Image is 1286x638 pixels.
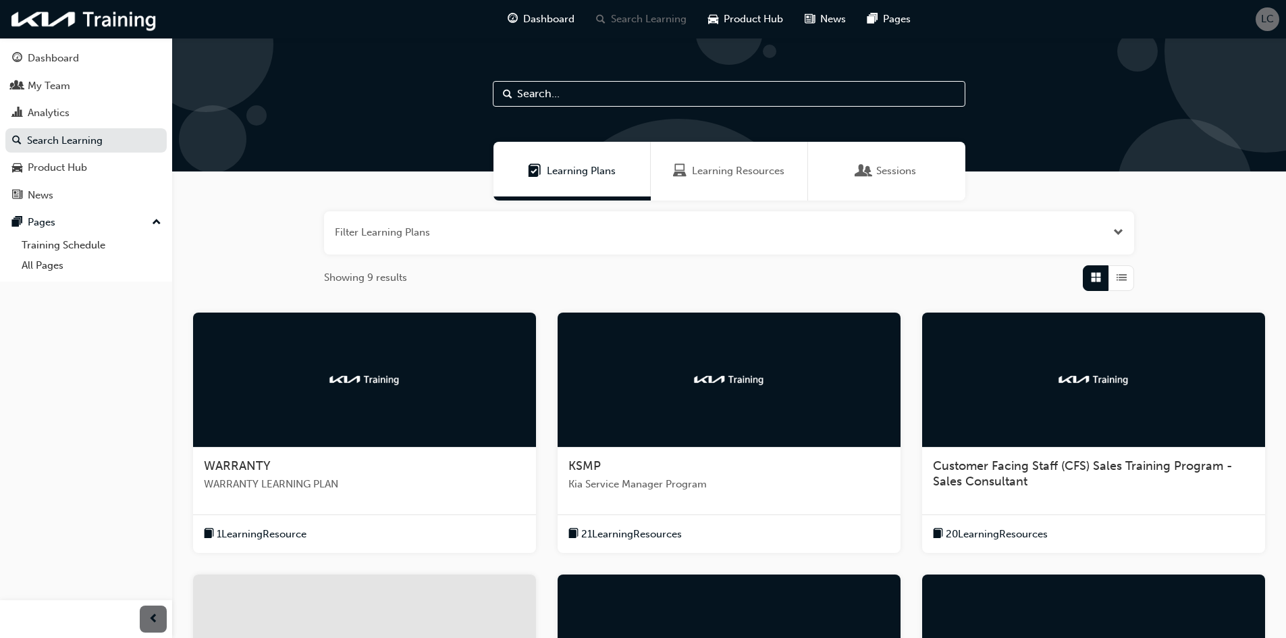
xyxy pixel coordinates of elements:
a: Learning PlansLearning Plans [493,142,651,201]
span: Sessions [876,163,916,179]
span: List [1117,270,1127,286]
a: news-iconNews [794,5,857,33]
span: news-icon [805,11,815,28]
span: Dashboard [523,11,574,27]
button: book-icon21LearningResources [568,526,682,543]
span: pages-icon [867,11,878,28]
a: guage-iconDashboard [497,5,585,33]
span: Learning Plans [547,163,616,179]
img: kia-training [692,373,766,386]
span: KSMP [568,458,601,473]
span: Search Learning [611,11,687,27]
span: Pages [883,11,911,27]
span: Learning Resources [673,163,687,179]
button: Pages [5,210,167,235]
span: book-icon [568,526,579,543]
span: car-icon [12,162,22,174]
span: 21 Learning Resources [581,527,682,542]
a: Training Schedule [16,235,167,256]
a: pages-iconPages [857,5,921,33]
a: search-iconSearch Learning [585,5,697,33]
span: people-icon [12,80,22,92]
div: News [28,188,53,203]
button: DashboardMy TeamAnalyticsSearch LearningProduct HubNews [5,43,167,210]
a: Learning ResourcesLearning Resources [651,142,808,201]
span: Learning Resources [692,163,784,179]
a: My Team [5,74,167,99]
span: News [820,11,846,27]
span: book-icon [933,526,943,543]
span: guage-icon [508,11,518,28]
a: Dashboard [5,46,167,71]
span: Kia Service Manager Program [568,477,890,492]
span: Product Hub [724,11,783,27]
a: Product Hub [5,155,167,180]
span: search-icon [596,11,606,28]
a: SessionsSessions [808,142,965,201]
span: pages-icon [12,217,22,229]
button: LC [1256,7,1279,31]
button: Open the filter [1113,225,1123,240]
div: Analytics [28,105,70,121]
a: News [5,183,167,208]
a: kia-trainingKSMPKia Service Manager Programbook-icon21LearningResources [558,313,901,554]
span: WARRANTY [204,458,271,473]
span: Learning Plans [528,163,541,179]
a: Search Learning [5,128,167,153]
span: Showing 9 results [324,270,407,286]
a: All Pages [16,255,167,276]
span: prev-icon [149,611,159,628]
div: My Team [28,78,70,94]
span: Customer Facing Staff (CFS) Sales Training Program - Sales Consultant [933,458,1233,489]
div: Product Hub [28,160,87,176]
span: 1 Learning Resource [217,527,306,542]
span: 20 Learning Resources [946,527,1048,542]
a: kia-trainingCustomer Facing Staff (CFS) Sales Training Program - Sales Consultantbook-icon20Learn... [922,313,1265,554]
span: book-icon [204,526,214,543]
span: up-icon [152,214,161,232]
button: book-icon20LearningResources [933,526,1048,543]
span: Grid [1091,270,1101,286]
div: Pages [28,215,55,230]
a: kia-trainingWARRANTYWARRANTY LEARNING PLANbook-icon1LearningResource [193,313,536,554]
input: Search... [493,81,965,107]
div: Dashboard [28,51,79,66]
span: LC [1261,11,1274,27]
button: book-icon1LearningResource [204,526,306,543]
span: chart-icon [12,107,22,119]
a: Analytics [5,101,167,126]
span: Sessions [857,163,871,179]
img: kia-training [1056,373,1131,386]
a: car-iconProduct Hub [697,5,794,33]
span: WARRANTY LEARNING PLAN [204,477,525,492]
span: news-icon [12,190,22,202]
span: guage-icon [12,53,22,65]
span: search-icon [12,135,22,147]
img: kia-training [327,373,402,386]
span: car-icon [708,11,718,28]
span: Search [503,86,512,102]
img: kia-training [7,5,162,33]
